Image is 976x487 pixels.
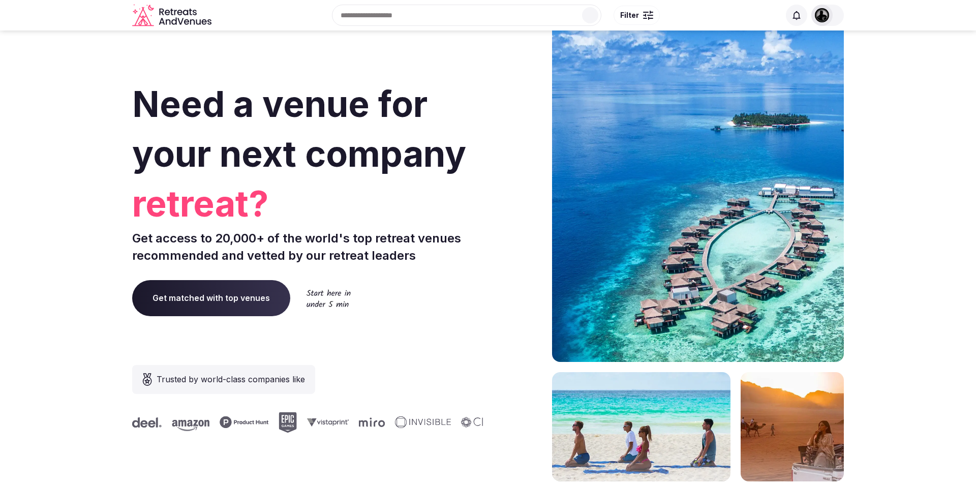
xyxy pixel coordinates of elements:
[385,416,441,429] svg: Invisible company logo
[157,373,305,385] span: Trusted by world-class companies like
[349,417,375,427] svg: Miro company logo
[297,418,339,427] svg: Vistaprint company logo
[132,4,213,27] a: Visit the homepage
[132,179,484,229] span: retreat?
[620,10,639,20] span: Filter
[614,6,660,25] button: Filter
[552,372,730,481] img: yoga on tropical beach
[132,4,213,27] svg: Retreats and Venues company logo
[307,289,351,307] img: Start here in under 5 min
[132,230,484,264] p: Get access to 20,000+ of the world's top retreat venues recommended and vetted by our retreat lea...
[741,372,844,481] img: woman sitting in back of truck with camels
[123,417,152,428] svg: Deel company logo
[132,82,466,175] span: Need a venue for your next company
[269,412,287,433] svg: Epic Games company logo
[132,280,290,316] a: Get matched with top venues
[815,8,829,22] img: Alejandro Admin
